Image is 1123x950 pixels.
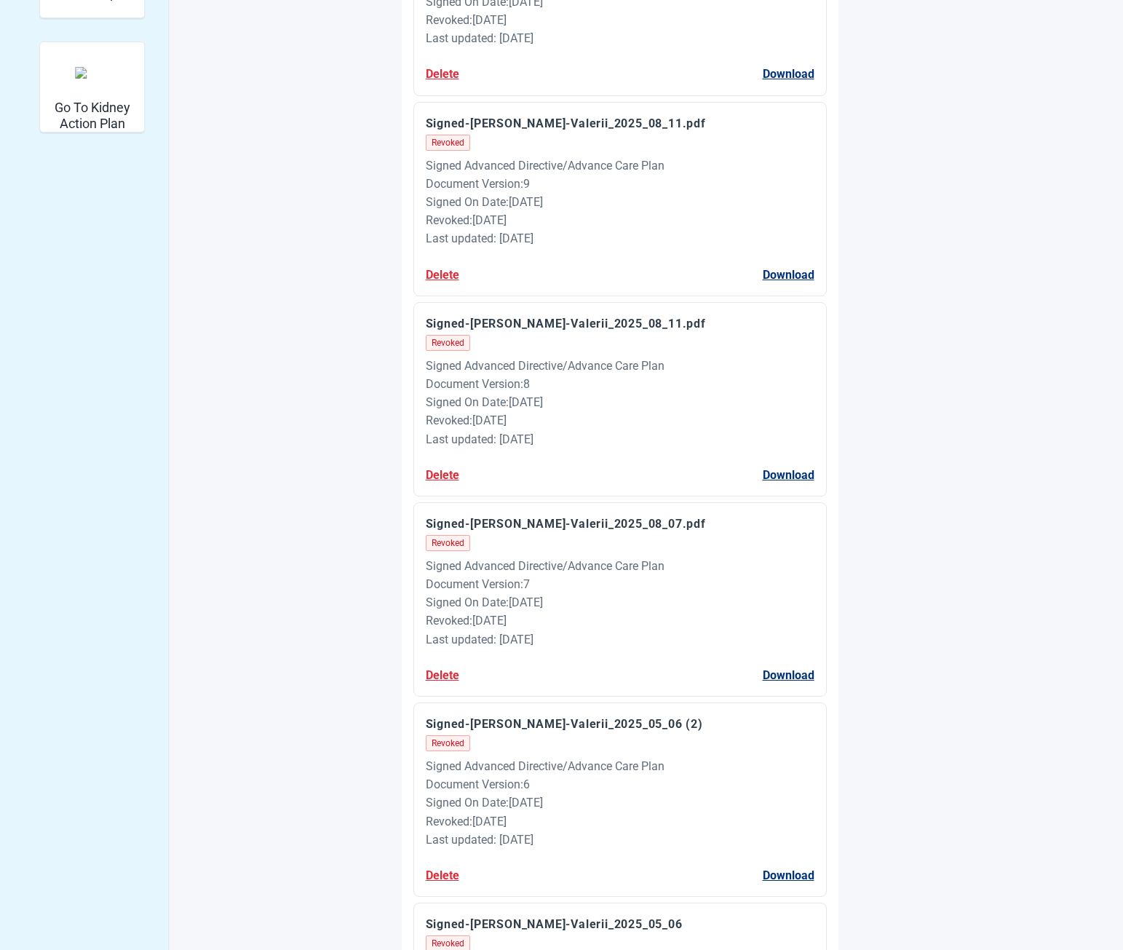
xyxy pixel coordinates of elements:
button: Download [763,666,814,684]
div: Last updated: [DATE] [426,430,814,448]
button: Download [763,466,814,484]
button: Delete [426,266,459,284]
div: Revoked : [DATE] [426,611,814,630]
button: Download [763,866,814,884]
span: Revoked [426,335,470,351]
div: Document Version : 7 [426,575,814,593]
div: Last updated: [DATE] [426,630,814,649]
span: Revoked [426,135,470,151]
div: Signed On Date : [DATE] [426,593,814,611]
button: Delete [426,866,459,884]
div: Signed On Date : [DATE] [426,193,814,211]
div: Signed Advanced Directive/Advance Care Plan [426,157,814,175]
div: Signed On Date : [DATE] [426,793,814,812]
p: Signed-[PERSON_NAME]-Valerii_2025_08_11.pdf [426,114,814,132]
div: Last updated: [DATE] [426,229,814,248]
p: Signed-[PERSON_NAME]-Valerii_2025_08_11.pdf [426,314,814,333]
div: Document Version : 6 [426,775,814,793]
div: Revoked : [DATE] [426,812,814,831]
button: Download [763,65,814,83]
button: Delete [426,466,459,484]
button: Download [763,266,814,284]
p: Signed-[PERSON_NAME]-Valerii_2025_05_06 [426,915,814,933]
p: Signed-[PERSON_NAME]-Valerii_2025_05_06 (2) [426,715,814,733]
div: Signed Advanced Directive/Advance Care Plan [426,557,814,575]
div: Revoked : [DATE] [426,211,814,229]
span: Revoked [426,535,470,551]
div: Revoked : [DATE] [426,11,814,29]
div: Document Version : 9 [426,175,814,193]
p: Signed-[PERSON_NAME]-Valerii_2025_08_07.pdf [426,515,814,533]
div: Last updated: [DATE] [426,831,814,849]
div: Last updated: [DATE] [426,29,814,47]
div: Signed Advanced Directive/Advance Care Plan [426,757,814,775]
div: Go To Kidney Action Plan [39,41,145,132]
h2: Go To Kidney Action Plan [46,100,138,131]
span: Revoked [426,735,470,751]
div: Signed Advanced Directive/Advance Care Plan [426,357,814,375]
div: Revoked : [DATE] [426,411,814,430]
button: Delete [426,65,459,83]
div: Signed On Date : [DATE] [426,393,814,411]
img: kidney_action_plan.svg [75,67,110,79]
button: Delete [426,666,459,684]
div: Document Version : 8 [426,375,814,393]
